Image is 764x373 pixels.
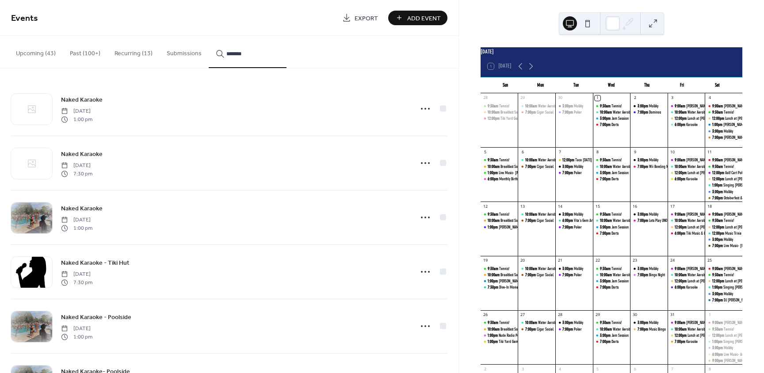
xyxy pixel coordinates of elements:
a: Naked Karaoke [61,203,103,213]
span: 10:00am [675,217,688,223]
div: Tennis! [705,109,742,115]
div: Tennis! [724,109,734,115]
div: Fri [665,77,700,93]
span: 6:00pm [488,176,499,182]
span: 7:00pm [562,109,574,115]
span: 9:30am [712,217,724,223]
div: Jam Session [593,224,630,230]
span: 9:30am [600,157,611,163]
span: 3:00pm [638,157,649,163]
div: Dominos [630,109,668,115]
span: 12:00pm [675,115,688,121]
span: 12:00pm [712,115,725,121]
div: Karaoke [686,176,698,182]
span: 12:00pm [712,230,725,236]
div: Wii Bowling Night [630,164,668,169]
div: 14 [558,204,563,209]
div: Molkky [555,103,593,109]
span: 9:30am [488,157,499,163]
div: Dominos [649,109,661,115]
div: Darts [593,230,630,236]
span: 10:00am [675,109,688,115]
span: 7:30 pm [61,170,92,178]
div: Tennis! [611,103,622,109]
div: 9 [632,149,638,155]
div: Cigar Social [518,217,555,223]
div: Singing Joe Poolside [705,182,742,188]
div: Molkky [630,157,668,163]
div: Water Aerobics [688,164,709,169]
div: Water Aerobics [538,266,559,271]
div: 2 [632,95,638,101]
div: Breakfast Social [481,217,518,223]
div: Water Aerobics [593,109,630,115]
div: 23 [632,258,638,263]
div: Karaoke [686,122,698,127]
div: Tiki Yard Games & Social [481,115,518,121]
div: Water Aerobics [613,217,634,223]
div: Vita's Gem Art Party [555,217,593,223]
div: Water Aerobics [538,157,559,163]
span: 10:00am [488,109,500,115]
span: 3:00pm [600,170,611,175]
div: Brads Birthday Pool Party [481,224,518,230]
div: 4 [707,95,712,101]
span: 10:00am [525,103,538,109]
button: Recurring (13) [107,36,160,67]
span: [DATE] [61,216,92,224]
span: 1:00pm [488,224,499,230]
div: Water Aerobics [518,103,555,109]
div: Wii Bowling Night [649,164,673,169]
div: Cigar Social [518,109,555,115]
span: 6:00pm [675,230,686,236]
div: Lunch at Cathy's Cafe' [705,176,742,182]
span: 10:00am [525,211,538,217]
div: Cigar Social [537,164,554,169]
div: [PERSON_NAME]'s Breakfast [686,157,725,163]
div: [PERSON_NAME]'s Breakfast [724,103,762,109]
div: Darts [593,122,630,127]
div: 15 [595,204,600,209]
div: DJ HOWARD poolside [705,122,742,127]
div: Golf Cart Poker Crawl [705,170,742,175]
span: 9:30am [600,211,611,217]
div: Tennis! [705,164,742,169]
div: Tennis! [593,211,630,217]
button: Upcoming (43) [9,36,63,67]
div: 6 [520,149,525,155]
span: 9:30am [600,103,611,109]
div: Lunch at Cathy's Cafe' [668,224,705,230]
div: Tennis! [481,266,518,271]
span: 12:00pm [675,224,688,230]
div: [PERSON_NAME]'s Breakfast [686,211,725,217]
div: Tennis! [499,103,509,109]
div: Water Aerobics [668,164,705,169]
div: Live Music- David Sarkis [481,170,518,175]
div: Molkky [574,211,583,217]
div: Molkky [649,266,658,271]
a: Naked Karaoke [61,95,103,105]
div: Poker [555,109,593,115]
div: Molkky [630,211,668,217]
div: Lunch at [PERSON_NAME]'s Cafe' [688,224,733,230]
div: Tennis! [481,157,518,163]
div: Tennis! [724,217,734,223]
div: 12 [483,204,488,209]
div: Tennis! [499,157,509,163]
div: 18 [707,204,712,209]
div: [PERSON_NAME] Birthday Pool Party [499,224,549,230]
div: Molkky [555,266,593,271]
div: Karaoke [668,176,705,182]
div: Breakfast Social [481,164,518,169]
button: Past (100+) [63,36,107,67]
span: 7:00pm [562,224,574,230]
div: Music Trivia [705,230,742,236]
div: Darts [593,176,630,182]
a: Export [336,11,385,25]
div: Octoberfest & Costume Contest [705,195,742,201]
span: 9:00am [675,266,686,271]
span: 3:00pm [638,103,649,109]
div: Molkky [630,103,668,109]
div: Tennis! [593,157,630,163]
span: 6:00pm [675,122,686,127]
